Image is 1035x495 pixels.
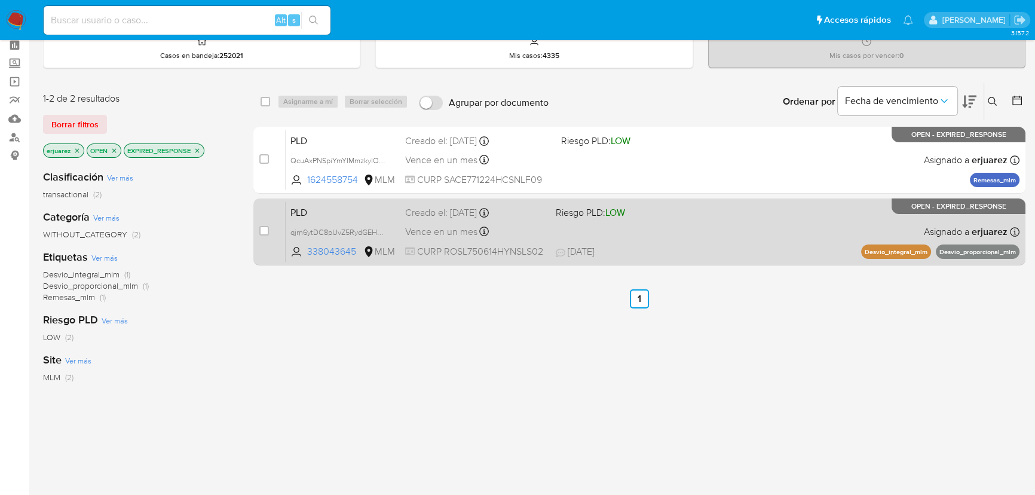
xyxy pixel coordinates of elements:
p: erika.juarez@mercadolibre.com.mx [942,14,1009,26]
span: Accesos rápidos [824,14,891,26]
input: Buscar usuario o caso... [44,13,330,28]
a: Salir [1013,14,1026,26]
span: 3.157.2 [1010,28,1029,38]
a: Notificaciones [903,15,913,25]
span: s [292,14,296,26]
button: search-icon [301,12,326,29]
span: Alt [276,14,286,26]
